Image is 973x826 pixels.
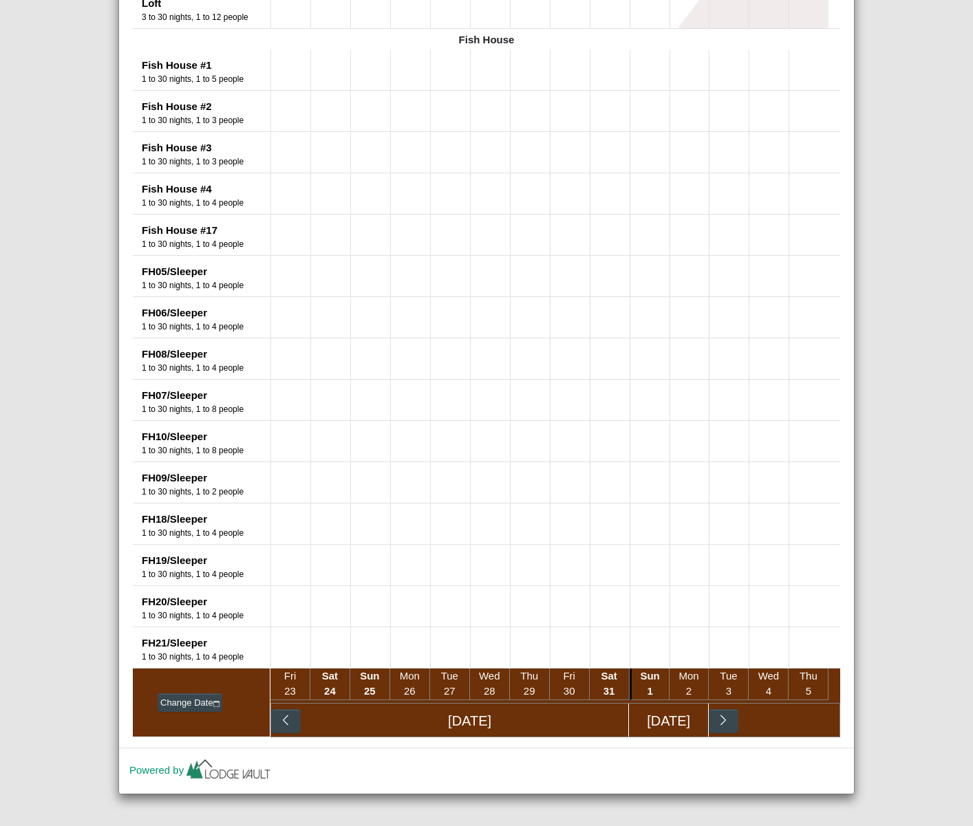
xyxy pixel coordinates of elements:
[142,444,270,457] div: Number of Guests
[686,685,692,697] span: 2
[806,685,811,697] span: 5
[142,388,270,404] div: FH07/Sleeper
[142,512,270,528] div: FH18/Sleeper
[142,11,270,23] div: Number of Guests
[142,594,270,610] div: FH20/Sleeper
[284,685,296,697] span: 23
[630,669,670,700] li: Sun
[350,669,390,700] li: Sun
[470,669,510,700] li: Wed
[270,669,310,700] li: Fri
[142,486,270,498] div: Number of Guests
[142,403,270,415] div: Number of Guests
[324,685,336,697] span: 24
[142,279,270,292] div: Number of Guests
[142,58,270,74] div: Fish House #1
[550,669,590,700] li: Fri
[142,155,270,168] div: Number of Guests
[142,429,270,445] div: FH10/Sleeper
[766,685,771,697] span: 4
[789,669,828,700] li: Thu
[564,685,575,697] span: 30
[709,669,749,700] li: Tue
[142,553,270,569] div: FH19/Sleeper
[142,197,270,209] div: Number of Guests
[142,362,270,374] div: Number of Guests
[749,669,789,700] li: Wed
[142,238,270,250] div: Number of Guests
[603,685,615,697] span: 31
[158,693,222,713] button: Change Datecalendar
[142,99,270,115] div: Fish House #2
[142,264,270,280] div: FH05/Sleeper
[142,527,270,539] div: Number of Guests
[524,685,535,697] span: 29
[142,73,270,85] div: Number of Guests
[142,470,270,486] div: FH09/Sleeper
[670,669,709,700] li: Mon
[709,709,738,734] button: chevron right
[142,140,270,156] div: Fish House #3
[142,635,270,651] div: FH21/Sleeper
[647,685,652,697] span: 1
[629,704,709,737] div: [DATE]
[213,701,220,708] svg: calendar
[142,114,270,127] div: Number of Guests
[133,29,840,50] div: Fish House
[142,305,270,321] div: FH06/Sleeper
[444,685,456,697] span: 27
[726,685,731,697] span: 3
[717,714,730,727] svg: chevron right
[590,669,630,700] li: Sat
[142,347,270,362] div: FH08/Sleeper
[271,709,301,734] button: chevron left
[142,568,270,580] div: Number of Guests
[430,669,470,700] li: Tue
[142,320,270,333] div: Number of Guests
[142,182,270,197] div: Fish House #4
[364,685,376,697] span: 25
[390,669,430,700] li: Mon
[129,764,273,776] a: Powered by
[404,685,416,697] span: 26
[142,609,270,622] div: Number of Guests
[279,714,292,727] svg: chevron left
[142,223,270,239] div: Fish House #17
[310,669,350,700] li: Sat
[484,685,495,697] span: 28
[510,669,550,700] li: Thu
[184,756,273,786] img: lv-small.ca335149.png
[311,704,630,737] div: [DATE]
[142,651,270,663] div: Number of Guests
